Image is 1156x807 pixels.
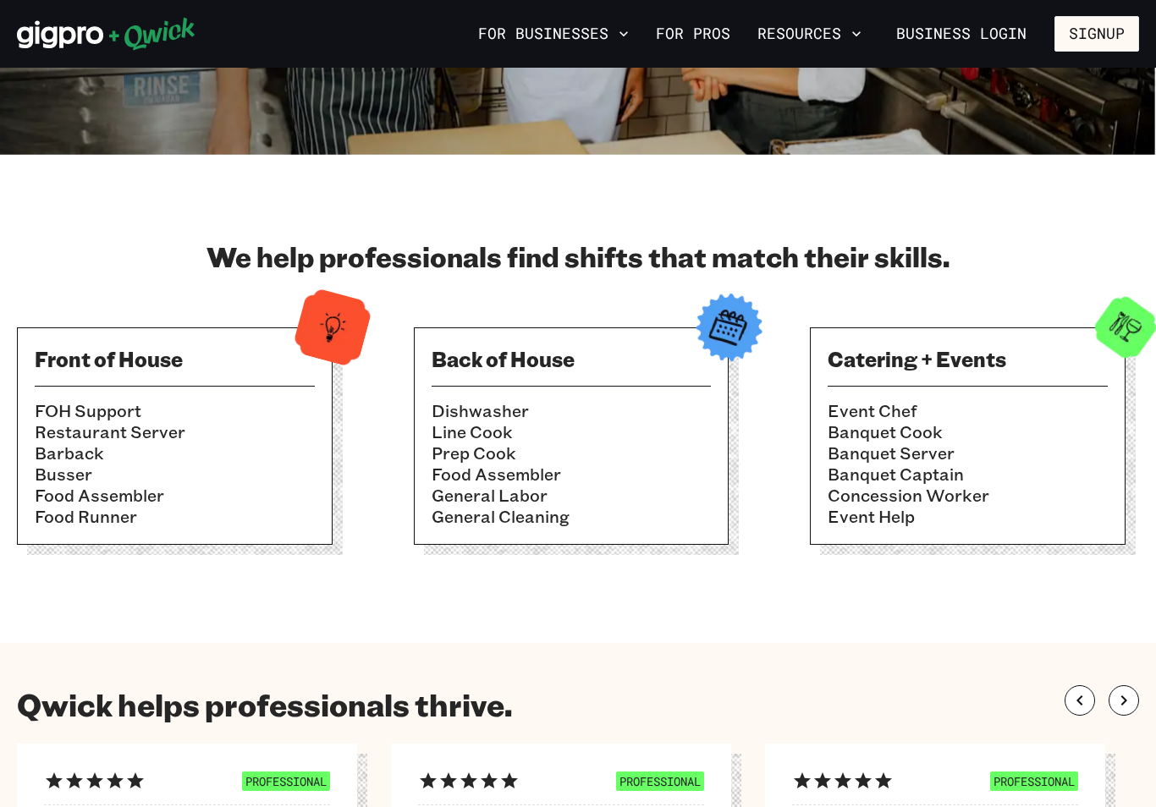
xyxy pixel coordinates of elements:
li: Concession Worker [828,485,1108,506]
li: Barback [35,442,315,464]
span: PROFESSIONAL [990,771,1078,791]
h3: Front of House [35,345,315,372]
li: Food Assembler [432,464,712,485]
h2: We help professionals find shifts that match their skills. [17,239,1139,273]
li: Restaurant Server [35,421,315,442]
li: FOH Support [35,400,315,421]
li: General Cleaning [432,506,712,527]
li: Event Chef [828,400,1108,421]
button: Resources [751,19,868,48]
li: Prep Cook [432,442,712,464]
button: For Businesses [471,19,636,48]
li: Banquet Cook [828,421,1108,442]
li: Food Runner [35,506,315,527]
span: PROFESSIONAL [242,771,330,791]
h3: Catering + Events [828,345,1108,372]
a: Business Login [882,16,1041,52]
li: Line Cook [432,421,712,442]
li: Event Help [828,506,1108,527]
li: Food Assembler [35,485,315,506]
span: PROFESSIONAL [616,771,704,791]
h3: Back of House [432,345,712,372]
li: General Labor [432,485,712,506]
h1: Qwick helps professionals thrive. [17,685,512,723]
li: Busser [35,464,315,485]
a: For Pros [649,19,737,48]
li: Banquet Server [828,442,1108,464]
li: Dishwasher [432,400,712,421]
li: Banquet Captain [828,464,1108,485]
button: Signup [1054,16,1139,52]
